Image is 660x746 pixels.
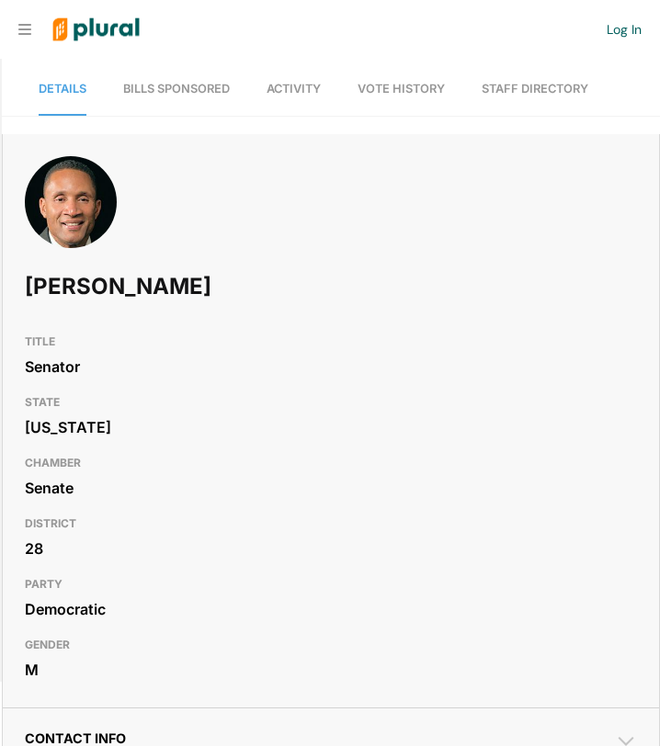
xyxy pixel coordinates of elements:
h3: STATE [25,391,637,413]
span: Details [39,82,86,96]
h3: PARTY [25,573,637,595]
img: Logo for Plural [39,1,154,59]
span: Activity [267,82,321,96]
h1: [PERSON_NAME] [25,259,393,314]
span: Contact Info [25,730,126,746]
div: Senator [25,353,637,380]
span: Bills Sponsored [123,82,230,96]
a: Details [39,63,86,116]
h3: DISTRICT [25,513,637,535]
h3: CHAMBER [25,452,637,474]
h3: TITLE [25,331,637,353]
div: 28 [25,535,637,562]
a: Activity [267,63,321,116]
a: Staff Directory [482,63,588,116]
div: M [25,656,637,684]
a: Bills Sponsored [123,63,230,116]
a: Log In [607,21,642,38]
span: Vote History [358,82,445,96]
img: Headshot of Arthur Ellis [25,156,117,266]
div: Senate [25,474,637,502]
h3: GENDER [25,634,637,656]
a: Vote History [358,63,445,116]
div: Democratic [25,595,637,623]
div: [US_STATE] [25,413,637,441]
